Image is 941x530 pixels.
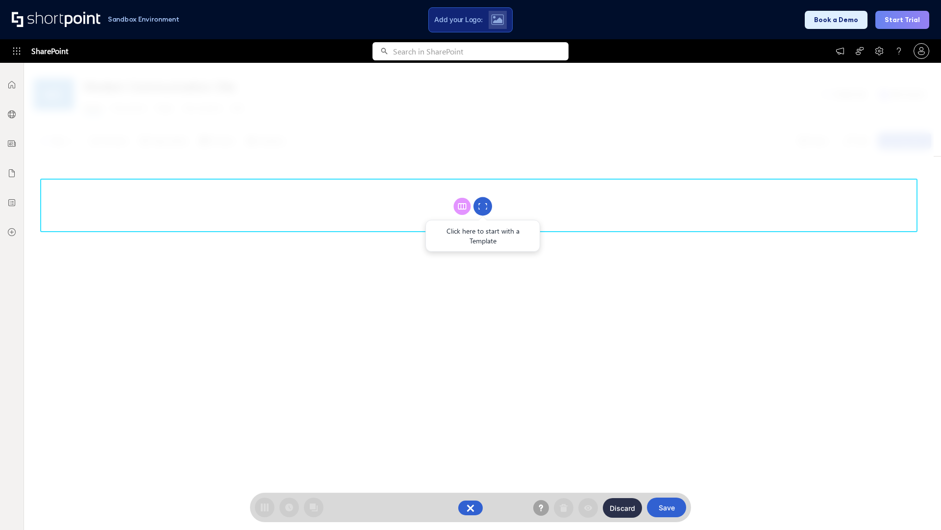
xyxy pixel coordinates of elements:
[434,15,482,24] span: Add your Logo:
[603,498,642,518] button: Discard
[647,498,686,517] button: Save
[31,39,68,63] span: SharePoint
[875,11,929,29] button: Start Trial
[892,483,941,530] iframe: Chat Widget
[805,11,867,29] button: Book a Demo
[491,14,504,25] img: Upload logo
[108,17,179,22] h1: Sandbox Environment
[393,42,569,60] input: Search in SharePoint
